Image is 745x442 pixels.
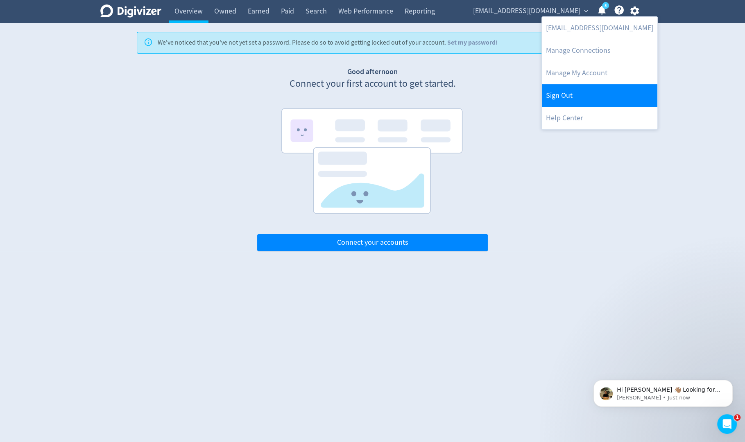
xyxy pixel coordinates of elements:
a: Log out [542,84,657,107]
a: Help Center [542,107,657,129]
a: [EMAIL_ADDRESS][DOMAIN_NAME] [542,17,657,39]
span: 1 [734,414,740,421]
a: Manage Connections [542,39,657,62]
a: Manage My Account [542,62,657,84]
iframe: Intercom live chat [717,414,737,434]
iframe: Intercom notifications message [581,363,745,420]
